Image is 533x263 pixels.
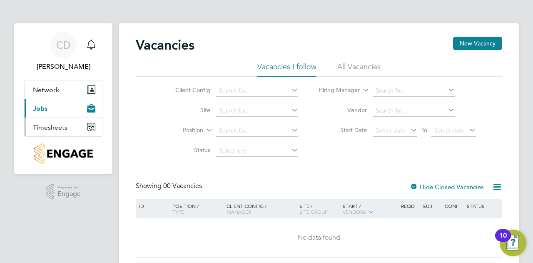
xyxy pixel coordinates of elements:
[24,32,102,72] a: CD[PERSON_NAME]
[14,23,112,174] nav: Main navigation
[373,105,455,117] input: Search for...
[224,199,297,219] div: Client Config /
[216,105,298,117] input: Search for...
[341,199,399,220] div: Start /
[25,80,102,99] button: Network
[155,126,203,135] label: Position
[499,235,507,246] div: 10
[162,106,210,114] label: Site
[216,145,298,157] input: Select one
[376,127,406,134] span: Select date
[33,123,67,131] span: Timesheets
[319,126,367,134] label: Start Date
[216,125,298,137] input: Search for...
[434,127,464,134] span: Select date
[297,199,341,219] div: Site /
[163,182,202,190] span: 00 Vacancies
[500,230,526,256] button: Open Resource Center, 10 new notifications
[419,125,430,135] span: To
[343,208,366,215] span: Vendors
[136,37,194,53] h2: Vacancies
[172,208,184,215] span: Type
[216,85,298,97] input: Search for...
[410,183,484,191] label: Hide Closed Vacancies
[33,86,59,94] span: Network
[25,99,102,118] button: Jobs
[299,208,328,215] span: Site Group
[136,182,204,190] div: Showing
[319,106,367,114] label: Vendor
[57,184,81,191] span: Powered by
[373,85,455,97] input: Search for...
[162,86,210,94] label: Client Config
[162,146,210,154] label: Status
[25,118,102,136] button: Timesheets
[24,143,102,164] a: Go to home page
[57,190,81,198] span: Engage
[421,199,443,213] div: Sub
[56,40,71,50] span: CD
[137,199,166,213] div: ID
[227,208,251,215] span: Manager
[34,143,92,164] img: smartmanagedsolutions-logo-retina.png
[312,86,360,95] label: Hiring Manager
[24,62,102,72] span: Carlos Dias Pedro
[443,199,464,213] div: Conf
[465,199,501,213] div: Status
[399,199,421,213] div: Reqd
[33,105,47,113] span: Jobs
[166,199,224,219] div: Position /
[46,184,81,200] a: Powered byEngage
[257,62,316,77] li: Vacancies I follow
[337,62,381,77] li: All Vacancies
[453,37,502,50] button: New Vacancy
[137,233,501,242] div: No data found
